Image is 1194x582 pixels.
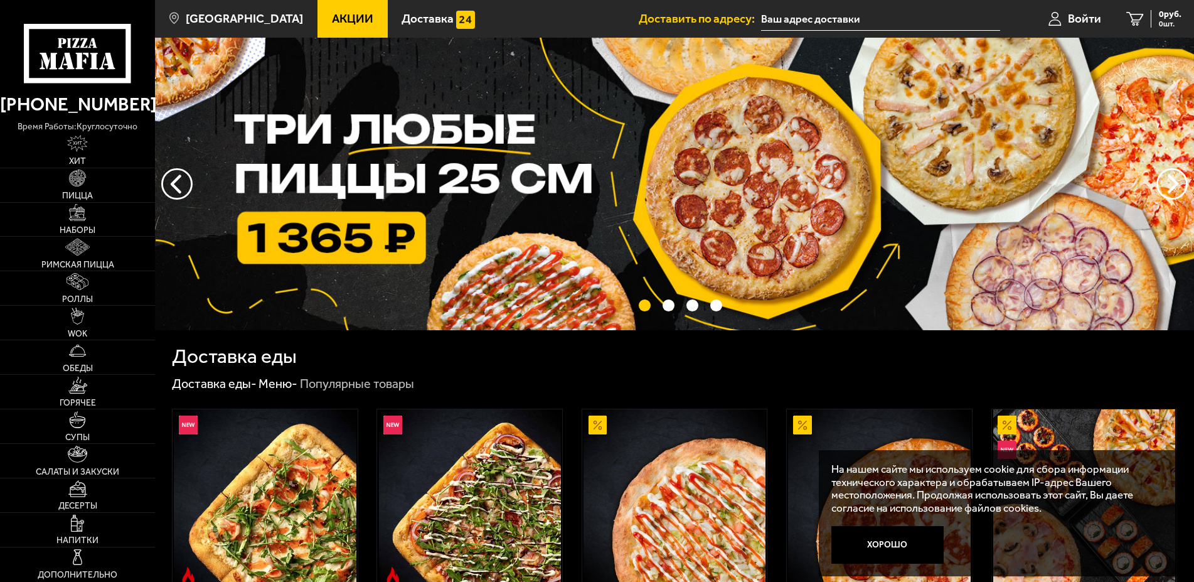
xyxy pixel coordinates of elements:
[383,416,402,434] img: Новинка
[68,330,87,338] span: WOK
[58,502,97,510] span: Десерты
[1159,20,1181,28] span: 0 шт.
[38,571,117,579] span: Дополнительно
[69,157,86,166] span: Хит
[998,441,1016,460] img: Новинка
[710,299,722,311] button: точки переключения
[831,526,943,563] button: Хорошо
[761,8,1000,31] input: Ваш адрес доставки
[186,13,303,24] span: [GEOGRAPHIC_DATA]
[663,299,674,311] button: точки переключения
[62,295,93,304] span: Роллы
[639,299,651,311] button: точки переключения
[172,376,257,391] a: Доставка еды-
[60,226,95,235] span: Наборы
[456,11,475,30] img: 15daf4d41897b9f0e9f617042186c801.svg
[300,376,414,392] div: Популярные товары
[36,468,119,477] span: Салаты и закуски
[686,299,698,311] button: точки переключения
[639,13,761,24] span: Доставить по адресу:
[589,416,607,434] img: Акционный
[179,416,198,434] img: Новинка
[161,168,193,200] button: следующий
[1068,13,1101,24] span: Войти
[998,416,1016,434] img: Акционный
[259,376,297,391] a: Меню-
[332,13,373,24] span: Акции
[62,191,93,200] span: Пицца
[831,463,1157,514] p: На нашем сайте мы используем cookie для сбора информации технического характера и обрабатываем IP...
[172,347,297,367] h1: Доставка еды
[63,364,93,373] span: Обеды
[60,399,96,407] span: Горячее
[56,536,99,545] span: Напитки
[1159,10,1181,19] span: 0 руб.
[793,416,812,434] img: Акционный
[1156,168,1188,200] button: предыдущий
[65,433,90,442] span: Супы
[402,13,454,24] span: Доставка
[41,261,114,269] span: Римская пицца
